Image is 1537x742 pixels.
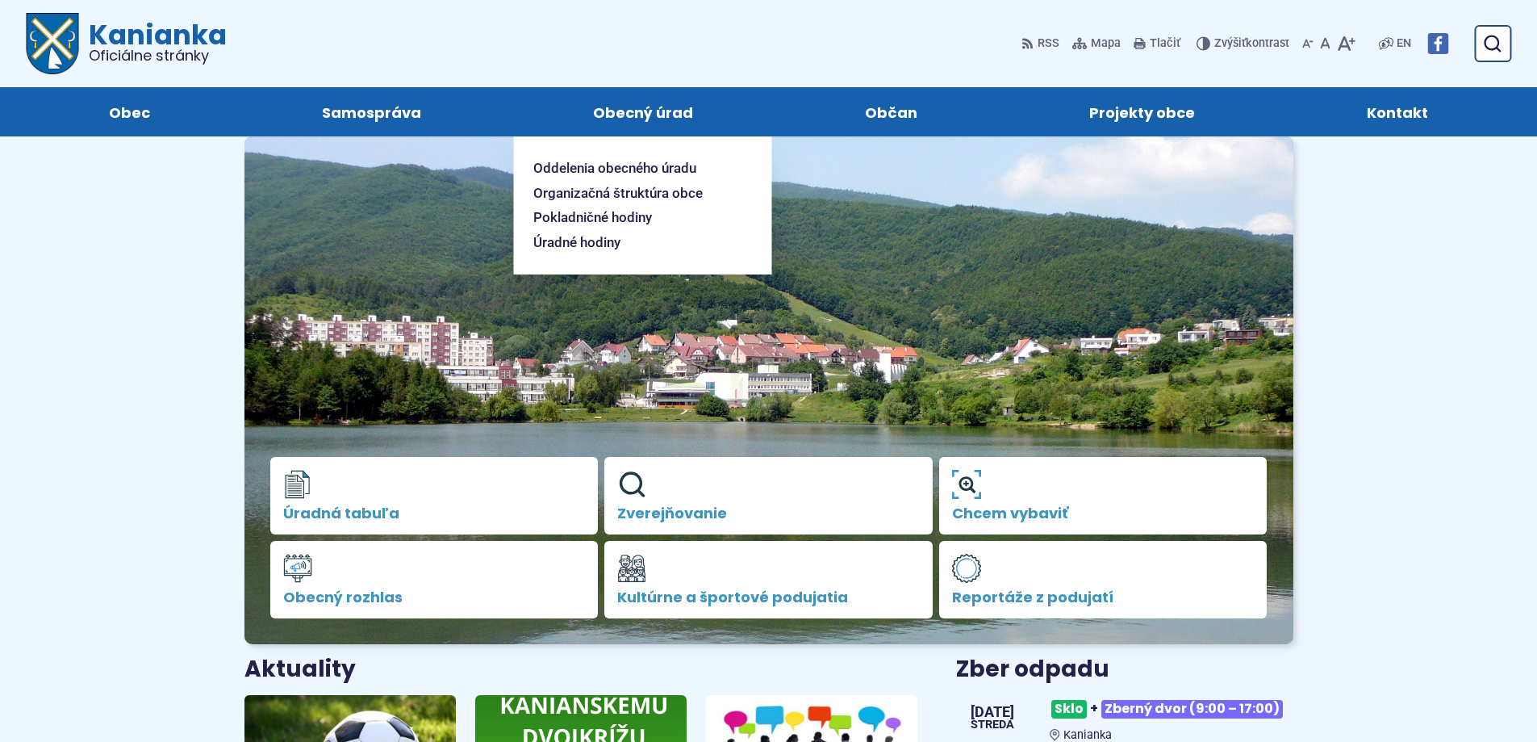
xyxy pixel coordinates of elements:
span: Sklo [1051,700,1087,719]
span: Samospráva [322,87,421,136]
span: Tlačiť [1150,37,1180,51]
a: Logo Kanianka, prejsť na domovskú stránku. [26,13,227,74]
span: Reportáže z podujatí [952,589,1255,606]
h3: + [1050,694,1293,725]
a: Kultúrne a športové podujatia [604,541,933,618]
a: RSS [1021,27,1063,61]
a: Občan [796,87,988,136]
span: Úradné hodiny [533,230,620,255]
a: Chcem vybaviť [939,457,1268,534]
a: Reportáže z podujatí [939,541,1268,618]
h3: Aktuality [244,657,356,682]
span: Projekty obce [1089,87,1195,136]
span: Pokladničné hodiny [533,205,652,230]
img: Prejsť na Facebook stránku [1427,33,1448,54]
span: Zberný dvor (9:00 – 17:00) [1101,700,1283,719]
span: EN [1397,34,1411,53]
a: EN [1393,34,1414,53]
span: Kanianka [1063,728,1112,742]
span: Zvýšiť [1214,36,1246,50]
a: Úradné hodiny [533,230,733,255]
span: Oddelenia obecného úradu [533,156,696,181]
button: Zväčšiť veľkosť písma [1334,27,1359,61]
a: Pokladničné hodiny [533,205,733,230]
a: Obecný rozhlas [270,541,599,618]
span: [DATE] [971,705,1014,719]
span: Obec [109,87,150,136]
span: Mapa [1091,34,1121,53]
a: Mapa [1069,27,1124,61]
a: Projekty obce [1020,87,1265,136]
span: Občan [865,87,917,136]
span: Organizačná štruktúra obce [533,181,703,206]
span: Obecný rozhlas [283,589,586,606]
span: Úradná tabuľa [283,505,586,522]
a: Obec [39,87,219,136]
span: Oficiálne stránky [89,48,227,63]
button: Tlačiť [1130,27,1184,61]
span: Kultúrne a športové podujatia [617,589,920,606]
a: Sklo+Zberný dvor (9:00 – 17:00) Kanianka [DATE] streda [956,694,1293,742]
span: Chcem vybaviť [952,505,1255,522]
a: Obecný úrad [523,87,762,136]
span: RSS [1038,34,1059,53]
span: Kontakt [1367,87,1428,136]
a: Zverejňovanie [604,457,933,534]
span: Zverejňovanie [617,505,920,522]
button: Nastaviť pôvodnú veľkosť písma [1317,27,1334,61]
a: Oddelenia obecného úradu [533,156,733,181]
h3: Zber odpadu [956,657,1293,682]
a: Samospráva [252,87,491,136]
img: Prejsť na domovskú stránku [26,13,79,74]
span: kontrast [1214,37,1289,51]
button: Zmenšiť veľkosť písma [1299,27,1317,61]
a: Organizačná štruktúra obce [533,181,733,206]
span: streda [971,719,1014,731]
h1: Kanianka [79,21,227,63]
span: Obecný úrad [593,87,693,136]
a: Úradná tabuľa [270,457,599,534]
button: Zvýšiťkontrast [1197,27,1293,61]
a: Kontakt [1297,87,1498,136]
